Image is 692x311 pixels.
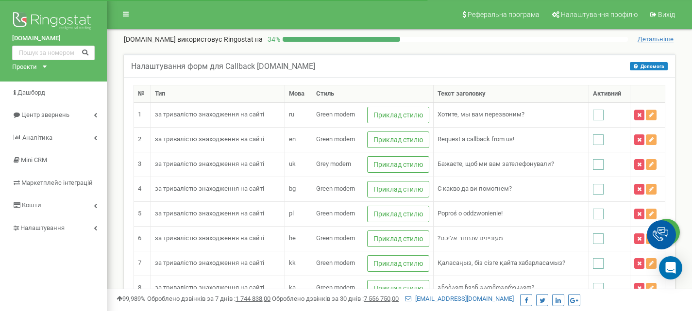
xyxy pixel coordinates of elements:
th: Стиль [312,85,434,103]
button: Приклад стилю [367,156,429,173]
span: Центр звернень [21,111,69,118]
div: Green modern [316,135,355,144]
span: використовує Ringostat на [177,35,263,43]
span: Вихід [658,11,675,18]
td: Хотите, мы вам перезвоним? [434,102,589,127]
span: Аналiтика [22,134,52,141]
u: 7 556 750,00 [364,295,399,302]
a: [DOMAIN_NAME] [12,34,95,43]
td: Poproś o oddzwonienie! [434,201,589,226]
td: გნებავთ ჩვენ გადმოგირეკავთ? [434,276,589,300]
td: Қаласаңыз, біз сізге қайта хабарласамыз? [434,251,589,276]
p: [DOMAIN_NAME] [124,34,263,44]
td: Бажаєте, щоб ми вам зателефонували? [434,152,589,177]
button: Приклад стилю [367,280,429,296]
th: № [134,85,151,103]
span: Налаштування [20,224,65,231]
td: 3 [134,152,151,177]
div: Green modern [316,209,355,218]
button: Приклад стилю [367,206,429,222]
span: Оброблено дзвінків за 7 днів : [147,295,270,302]
th: Тип [151,85,285,103]
td: 2 [134,127,151,152]
td: за тривалістю знаходження на сайті [151,177,285,201]
td: kk [285,251,312,276]
td: за тривалістю знаходження на сайті [151,201,285,226]
span: Реферальна програма [468,11,540,18]
button: Приклад стилю [367,181,429,197]
button: Приклад стилю [367,230,429,247]
td: 7 [134,251,151,276]
td: за тривалістю знаходження на сайті [151,102,285,127]
td: 1 [134,102,151,127]
div: Green modern [316,259,355,268]
td: ru [285,102,312,127]
th: Активний [589,85,630,103]
td: за тривалістю знаходження на сайті [151,226,285,251]
button: Приклад стилю [367,255,429,272]
td: en [285,127,312,152]
button: Приклад стилю [367,131,429,148]
td: 5 [134,201,151,226]
button: Допомога [630,62,668,70]
a: [EMAIL_ADDRESS][DOMAIN_NAME] [405,295,514,302]
td: за тривалістю знаходження на сайті [151,127,285,152]
td: pl [285,201,312,226]
u: 1 744 838,00 [236,295,270,302]
span: Детальніше [638,35,674,43]
td: bg [285,177,312,201]
div: Green modern [316,283,355,293]
div: Проєкти [12,63,37,72]
td: 6 [134,226,151,251]
p: 34 % [263,34,283,44]
td: 8 [134,276,151,300]
td: ?מעוניינים שנחזור אליכם [434,226,589,251]
td: за тривалістю знаходження на сайті [151,152,285,177]
td: С какво да ви помогнем? [434,177,589,201]
th: Текст заголовку [434,85,589,103]
span: Кошти [22,201,41,209]
span: Mini CRM [21,156,47,164]
div: Open Intercom Messenger [659,256,682,279]
h5: Налаштування форм для Callback [DOMAIN_NAME] [131,62,315,71]
span: Дашборд [17,89,45,96]
span: Налаштування профілю [561,11,638,18]
img: Ringostat logo [12,10,95,34]
span: Маркетплейс інтеграцій [21,179,93,186]
div: Grey modern [316,160,351,169]
th: Мова [285,85,312,103]
td: ka [285,276,312,300]
div: Green modern [316,110,355,119]
button: Приклад стилю [367,107,429,123]
div: Green modern [316,184,355,194]
td: Request a callback from us! [434,127,589,152]
td: за тривалістю знаходження на сайті [151,251,285,276]
td: за тривалістю знаходження на сайті [151,276,285,300]
input: Пошук за номером [12,46,95,60]
td: he [285,226,312,251]
span: 99,989% [117,295,146,302]
td: 4 [134,177,151,201]
td: uk [285,152,312,177]
div: Green modern [316,234,355,243]
span: Оброблено дзвінків за 30 днів : [272,295,399,302]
